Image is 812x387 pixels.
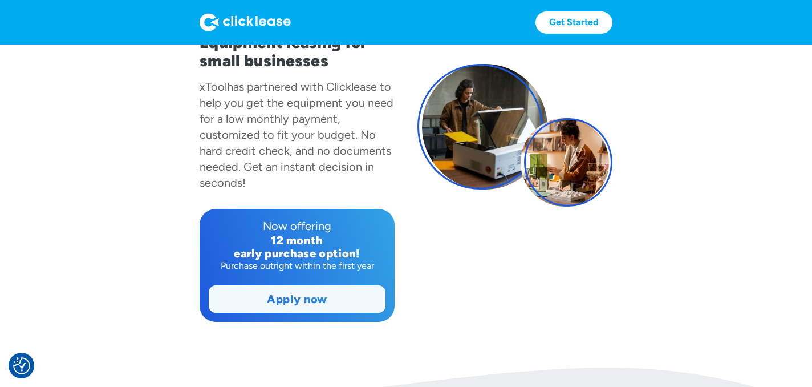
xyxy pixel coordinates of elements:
[209,218,385,234] div: Now offering
[209,260,385,272] div: Purchase outright within the first year
[200,33,395,70] h1: Equipment leasing for small businesses
[535,11,612,34] a: Get Started
[209,247,385,260] div: early purchase option!
[13,357,30,374] button: Consent Preferences
[13,357,30,374] img: Revisit consent button
[209,286,385,312] a: Apply now
[200,80,393,190] div: has partnered with Clicklease to help you get the equipment you need for a low monthly payment, c...
[209,234,385,247] div: 12 month
[200,13,291,31] img: Logo
[200,80,227,94] div: xTool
